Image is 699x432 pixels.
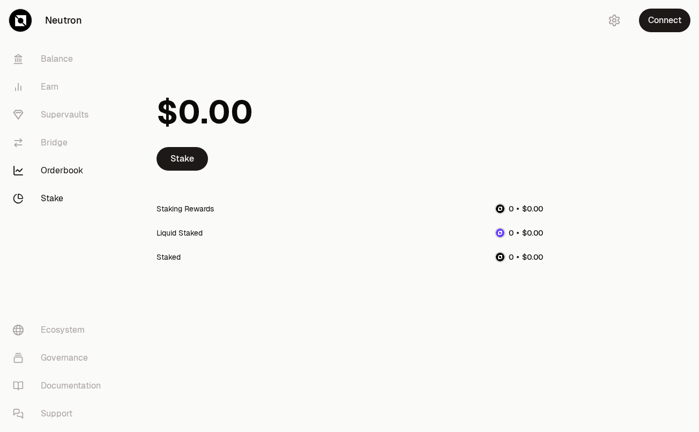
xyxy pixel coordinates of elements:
[157,147,208,171] a: Stake
[496,253,504,261] img: NTRN Logo
[4,316,116,344] a: Ecosystem
[4,185,116,213] a: Stake
[496,204,504,213] img: NTRN Logo
[157,203,214,214] div: Staking Rewards
[157,228,203,238] div: Liquid Staked
[4,372,116,400] a: Documentation
[4,101,116,129] a: Supervaults
[4,157,116,185] a: Orderbook
[4,400,116,428] a: Support
[496,229,504,237] img: dNTRN Logo
[157,252,181,262] div: Staked
[4,45,116,73] a: Balance
[639,9,690,32] button: Connect
[4,344,116,372] a: Governance
[4,73,116,101] a: Earn
[4,129,116,157] a: Bridge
